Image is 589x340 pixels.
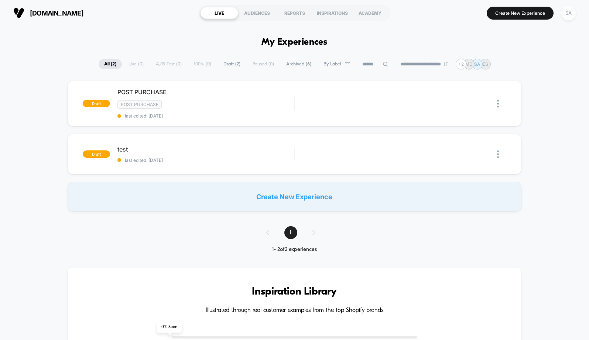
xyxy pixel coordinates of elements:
[99,59,122,69] span: All ( 2 )
[30,9,83,17] span: [DOMAIN_NAME]
[487,7,554,20] button: Create New Experience
[284,226,297,239] span: 1
[117,100,162,109] span: Post Purchase
[261,37,328,48] h1: My Experiences
[157,322,182,333] span: 0 % Seen
[83,150,110,158] span: draft
[561,6,576,20] div: SA
[444,62,448,66] img: end
[497,100,499,108] img: close
[276,7,314,19] div: REPORTS
[11,7,86,19] button: [DOMAIN_NAME]
[83,100,110,107] span: draft
[456,59,466,69] div: + 2
[13,7,24,18] img: Visually logo
[351,7,389,19] div: ACADEMY
[117,113,294,119] span: last edited: [DATE]
[218,59,246,69] span: Draft ( 2 )
[238,7,276,19] div: AUDIENCES
[90,286,499,298] h3: Inspiration Library
[465,61,473,67] p: MD
[497,150,499,158] img: close
[90,307,499,314] h4: Illustrated through real customer examples from the top Shopify brands
[117,146,294,153] span: test
[281,59,317,69] span: Archived ( 6 )
[201,7,238,19] div: LIVE
[323,61,341,67] span: By Label
[68,182,521,211] div: Create New Experience
[314,7,351,19] div: INSPIRATIONS
[117,88,294,96] span: POST PURCHASE
[474,61,480,67] p: SA
[259,246,330,253] div: 1 - 2 of 2 experiences
[483,61,488,67] p: ES
[117,157,294,163] span: last edited: [DATE]
[559,6,578,21] button: SA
